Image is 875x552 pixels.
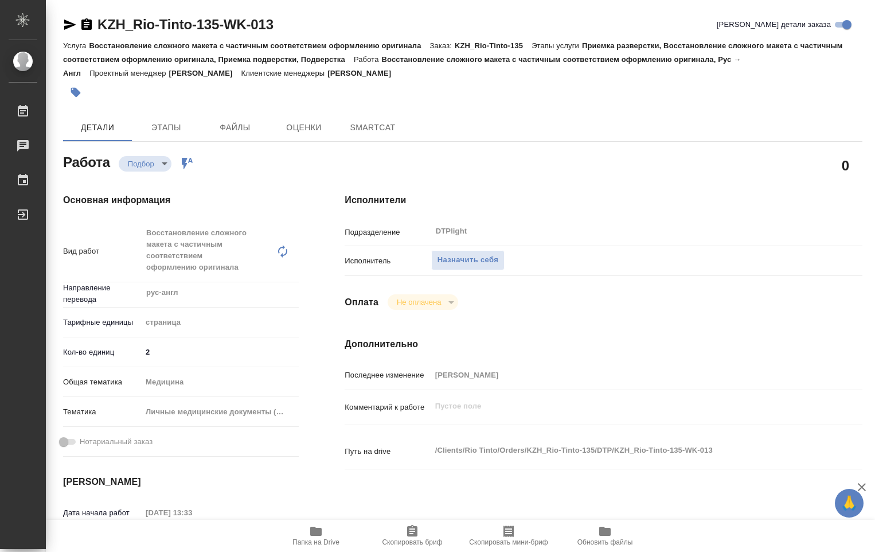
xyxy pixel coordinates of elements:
[89,69,169,77] p: Проектный менеджер
[557,520,653,552] button: Обновить файлы
[388,294,458,310] div: Подбор
[63,18,77,32] button: Скопировать ссылку для ЯМессенджера
[268,520,364,552] button: Папка на Drive
[142,344,299,360] input: ✎ Введи что-нибудь
[469,538,548,546] span: Скопировать мини-бриф
[63,282,142,305] p: Направление перевода
[835,489,864,518] button: 🙏
[139,120,194,135] span: Этапы
[354,55,382,64] p: Работа
[80,18,93,32] button: Скопировать ссылку
[345,227,431,238] p: Подразделение
[80,436,153,448] span: Нотариальный заказ
[345,296,378,309] h4: Оплата
[169,69,241,77] p: [PERSON_NAME]
[142,313,299,332] div: страница
[124,159,158,169] button: Подбор
[455,41,532,50] p: KZH_Rio-Tinto-135
[345,402,431,413] p: Комментарий к работе
[63,151,110,172] h2: Работа
[382,538,442,546] span: Скопировать бриф
[345,370,431,381] p: Последнее изменение
[119,156,171,172] div: Подбор
[431,441,819,460] textarea: /Clients/Rio Tinto/Orders/KZH_Rio-Tinto-135/DTP/KZH_Rio-Tinto-135-WK-013
[431,367,819,383] input: Пустое поле
[142,504,242,521] input: Пустое поле
[63,55,741,77] p: Восстановление сложного макета с частичным соответствием оформлению оригинала, Рус → Англ
[63,193,299,207] h4: Основная информация
[63,406,142,418] p: Тематика
[345,193,862,207] h4: Исполнители
[292,538,339,546] span: Папка на Drive
[89,41,429,50] p: Восстановление сложного макета с частичным соответствием оформлению оригинала
[63,80,88,105] button: Добавить тэг
[345,337,862,351] h4: Дополнительно
[345,120,400,135] span: SmartCat
[437,254,498,267] span: Назначить себя
[63,507,142,519] p: Дата начала работ
[142,402,299,422] div: Личные медицинские документы (справки, эпикризы)
[70,120,125,135] span: Детали
[142,372,299,392] div: Медицина
[327,69,400,77] p: [PERSON_NAME]
[63,376,142,388] p: Общая тематика
[63,317,142,328] p: Тарифные единицы
[345,255,431,267] p: Исполнитель
[63,347,142,358] p: Кол-во единиц
[241,69,328,77] p: Клиентские менеджеры
[532,41,582,50] p: Этапы услуги
[63,246,142,257] p: Вид работ
[717,19,831,30] span: [PERSON_NAME] детали заказа
[345,446,431,457] p: Путь на drive
[431,250,505,270] button: Назначить себя
[97,17,274,32] a: KZH_Rio-Tinto-135-WK-013
[364,520,460,552] button: Скопировать бриф
[63,475,299,489] h4: [PERSON_NAME]
[577,538,633,546] span: Обновить файлы
[460,520,557,552] button: Скопировать мини-бриф
[63,41,89,50] p: Услуга
[276,120,331,135] span: Оценки
[839,491,859,515] span: 🙏
[842,156,849,175] h2: 0
[430,41,455,50] p: Заказ:
[208,120,263,135] span: Файлы
[393,297,444,307] button: Не оплачена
